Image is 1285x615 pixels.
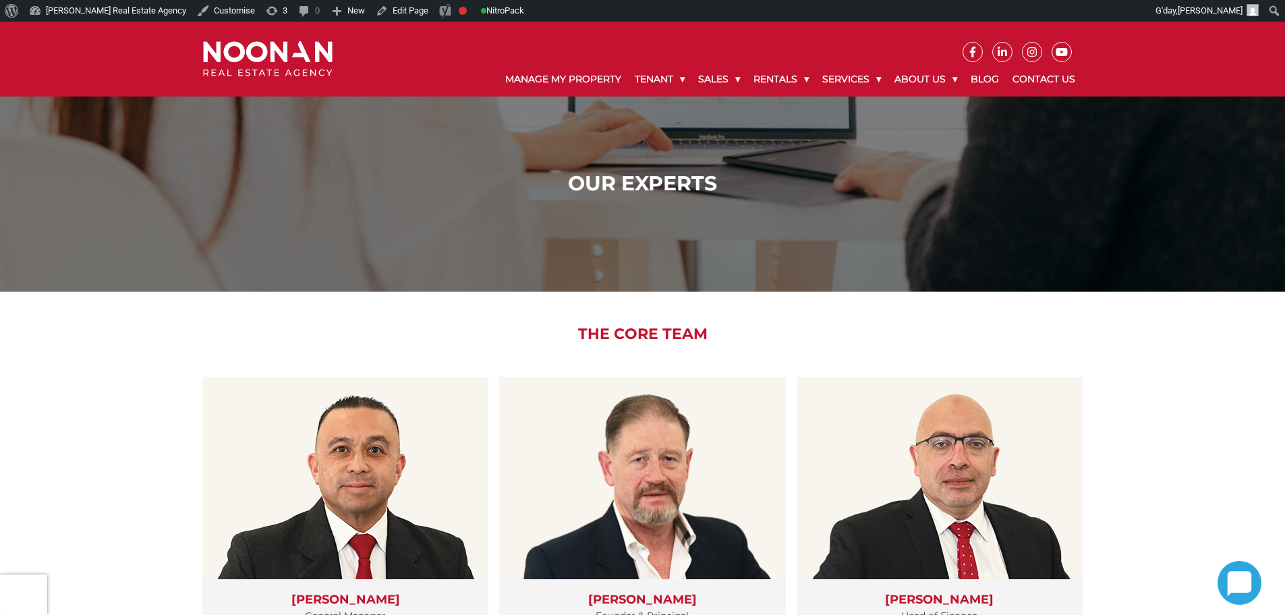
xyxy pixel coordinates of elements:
[691,62,747,97] a: Sales
[810,593,1069,608] h3: [PERSON_NAME]
[747,62,816,97] a: Rentals
[498,62,628,97] a: Manage My Property
[816,62,888,97] a: Services
[1178,5,1243,16] span: [PERSON_NAME]
[216,593,475,608] h3: [PERSON_NAME]
[628,62,691,97] a: Tenant
[1006,62,1082,97] a: Contact Us
[459,7,467,15] div: Focus keyphrase not set
[513,593,772,608] h3: [PERSON_NAME]
[203,41,333,77] img: Noonan Real Estate Agency
[888,62,964,97] a: About Us
[206,171,1079,196] h1: Our Experts
[964,62,1006,97] a: Blog
[193,325,1092,343] h2: The Core Team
